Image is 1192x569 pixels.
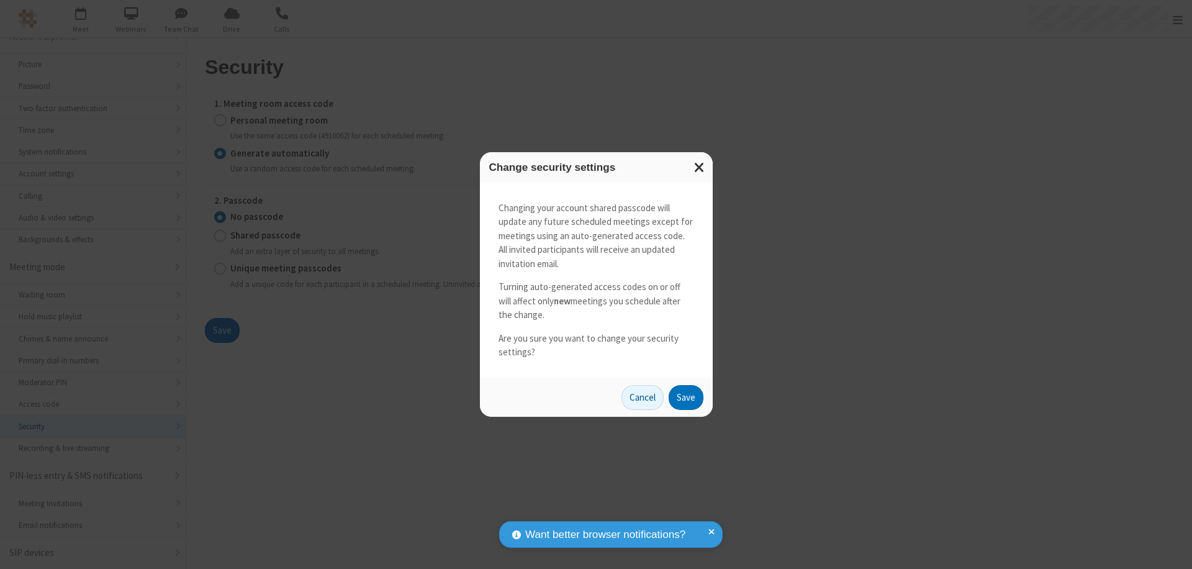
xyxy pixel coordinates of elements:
button: Close modal [687,152,713,183]
button: Cancel [621,385,664,410]
strong: new [554,295,571,307]
p: Changing your account shared passcode will update any future scheduled meetings except for meetin... [499,201,694,271]
h3: Change security settings [489,162,703,173]
p: Are you sure you want to change your security settings? [499,332,694,360]
span: Want better browser notifications? [525,527,685,543]
button: Save [669,385,703,410]
p: Turning auto-generated access codes on or off will affect only meetings you schedule after the ch... [499,280,694,322]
